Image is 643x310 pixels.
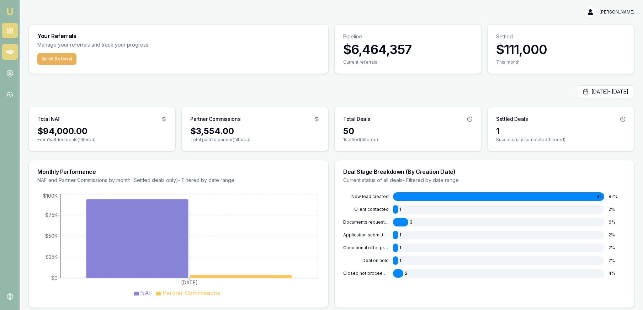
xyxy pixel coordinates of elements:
[609,271,626,276] div: 4 %
[140,289,153,296] span: NAF
[343,33,473,40] p: Pipeline
[609,258,626,263] div: 2 %
[190,116,240,123] h3: Partner Commissions
[343,258,389,263] div: DEAL ON HOLD
[609,219,626,225] div: 6 %
[609,232,626,238] div: 2 %
[399,207,401,212] span: 1
[51,275,58,281] tspan: $0
[399,245,401,251] span: 1
[496,116,528,123] h3: Settled Deals
[343,219,389,225] div: DOCUMENTS REQUESTED FROM CLIENT
[37,33,320,39] h3: Your Referrals
[343,116,370,123] h3: Total Deals
[181,279,198,285] tspan: [DATE]
[399,258,401,263] span: 1
[496,125,626,137] div: 1
[343,169,626,175] h3: Deal Stage Breakdown (By Creation Date)
[597,194,601,199] span: 41
[577,85,634,98] button: [DATE]- [DATE]
[609,207,626,212] div: 2 %
[45,233,58,239] tspan: $50K
[496,33,626,40] p: Settled
[37,116,60,123] h3: Total NAF
[37,53,76,65] button: Quick Referral
[37,169,320,175] h3: Monthly Performance
[343,232,389,238] div: APPLICATION SUBMITTED TO LENDER
[37,137,167,143] p: From 1 settled deals (filtered)
[399,232,401,238] span: 1
[37,41,219,49] p: Manage your referrals and track your progress.
[43,193,58,199] tspan: $100K
[405,271,408,276] span: 2
[37,125,167,137] div: $94,000.00
[343,207,389,212] div: CLIENT CONTACTED
[343,245,389,251] div: CONDITIONAL OFFER PROVIDED TO CLIENT
[343,271,389,276] div: CLOSED NOT PROCEEDING
[343,194,389,199] div: NEW LEAD CREATED
[609,194,626,199] div: 82 %
[343,177,626,184] p: Current status of all deals - Filtered by date range
[496,137,626,143] p: Successfully completed (filtered)
[343,125,473,137] div: 50
[37,177,320,184] p: NAF and Partner Commissions by month (Settled deals only) - Filtered by date range
[46,254,58,260] tspan: $25K
[163,289,220,296] span: Partner Commissions
[6,7,14,16] img: emu-icon-u.png
[190,137,320,143] p: Total paid to partner (filtered)
[343,137,473,143] p: 1 settled (filtered)
[410,219,413,225] span: 3
[190,125,320,137] div: $3,554.00
[496,59,626,65] div: This month
[600,9,634,15] span: [PERSON_NAME]
[343,42,473,57] h3: $6,464,357
[609,245,626,251] div: 2 %
[496,42,626,57] h3: $111,000
[343,59,473,65] div: Current referrals
[45,212,58,218] tspan: $75K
